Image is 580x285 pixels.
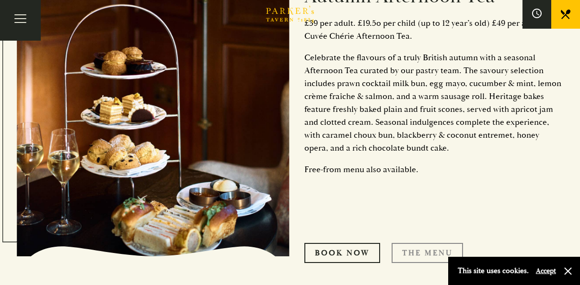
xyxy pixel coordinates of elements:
[304,243,380,263] a: Book now
[563,266,573,276] button: Close and accept
[304,51,563,154] p: Celebrate the flavours of a truly British autumn with a seasonal Afternoon Tea curated by our pas...
[392,243,463,263] a: THE MENU
[304,163,563,176] p: Free-from menu also available.
[458,264,529,278] p: This site uses cookies.
[304,17,563,43] p: £39 per adult. £19.5o per child (up to 12 year’s old) £49 per adult for Cuvée Chérie Afternoon Tea.
[536,266,556,275] button: Accept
